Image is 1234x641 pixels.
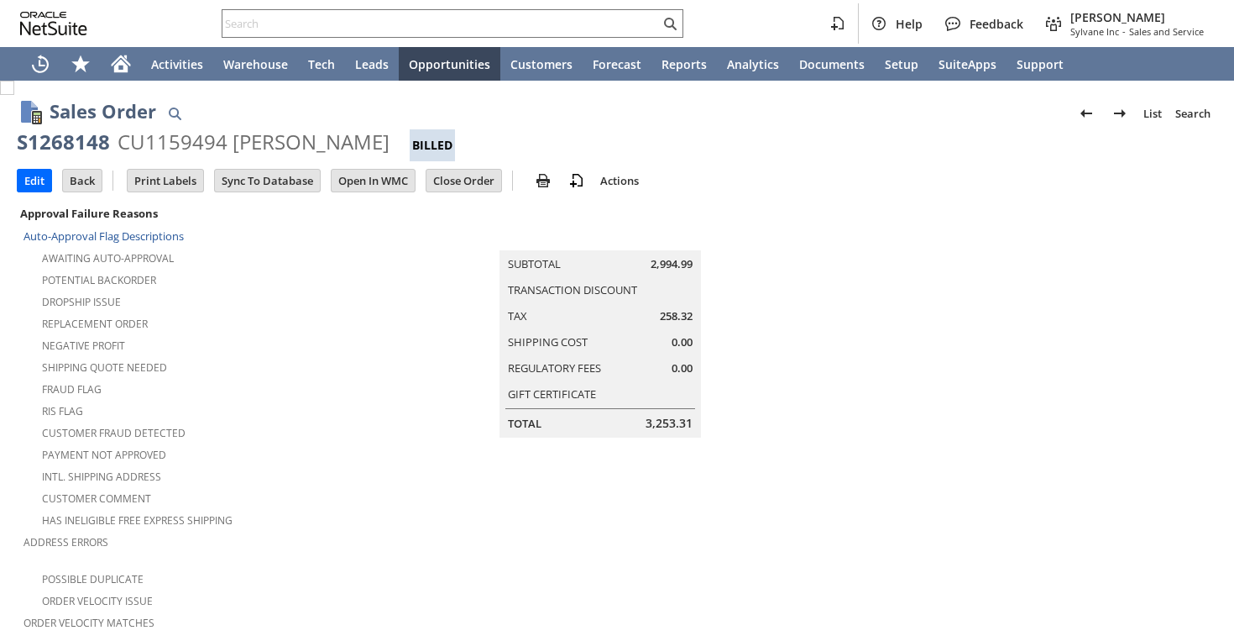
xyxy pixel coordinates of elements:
div: CU1159494 [PERSON_NAME] [118,129,390,155]
a: Payment not approved [42,448,166,462]
a: Order Velocity Matches [24,616,154,630]
h1: Sales Order [50,97,156,125]
span: Leads [355,56,389,72]
input: Open In WMC [332,170,415,192]
div: S1268148 [17,129,110,155]
input: Back [63,170,102,192]
a: Order Velocity Issue [42,594,153,608]
a: Auto-Approval Flag Descriptions [24,229,184,244]
span: Reports [661,56,707,72]
img: add-record.svg [567,171,587,191]
a: Customers [500,47,583,81]
span: Customers [510,56,573,72]
span: 0.00 [672,334,693,350]
a: Home [101,47,141,81]
span: [PERSON_NAME] [1070,9,1204,25]
a: Actions [593,173,646,188]
a: Gift Certificate [508,386,596,402]
div: Shortcuts [60,47,101,81]
input: Edit [18,170,51,192]
span: Sales and Service [1129,25,1204,38]
span: Help [896,16,923,32]
a: List [1137,100,1169,127]
a: Leads [345,47,399,81]
a: Shipping Quote Needed [42,360,167,375]
a: Potential Backorder [42,273,156,287]
span: 2,994.99 [651,256,693,272]
img: Previous [1076,103,1096,123]
a: Awaiting Auto-Approval [42,251,174,265]
a: Opportunities [399,47,500,81]
a: Analytics [717,47,789,81]
a: Search [1169,100,1217,127]
span: Analytics [727,56,779,72]
span: Warehouse [223,56,288,72]
div: Approval Failure Reasons [17,202,383,224]
a: Has Ineligible Free Express Shipping [42,513,233,528]
img: Next [1110,103,1130,123]
input: Sync To Database [215,170,320,192]
a: Tax [508,308,527,323]
a: Documents [789,47,875,81]
span: Forecast [593,56,641,72]
a: Shipping Cost [508,334,588,349]
img: print.svg [533,171,553,191]
a: Warehouse [213,47,298,81]
a: Fraud Flag [42,382,102,397]
span: Support [1017,56,1064,72]
span: Opportunities [409,56,490,72]
a: Support [1007,47,1074,81]
input: Close Order [426,170,501,192]
svg: logo [20,12,87,35]
span: Sylvane Inc [1070,25,1119,38]
div: Billed [410,129,455,161]
a: RIS flag [42,404,83,418]
span: Tech [308,56,335,72]
a: Regulatory Fees [508,360,601,376]
a: Dropship Issue [42,295,121,309]
a: Address Errors [24,535,108,549]
input: Print Labels [128,170,203,192]
a: SuiteApps [928,47,1007,81]
span: Documents [799,56,865,72]
a: Activities [141,47,213,81]
svg: Shortcuts [71,54,91,74]
span: 0.00 [672,360,693,376]
a: Possible Duplicate [42,572,144,586]
input: Search [222,13,660,34]
span: Activities [151,56,203,72]
span: 258.32 [660,308,693,324]
a: Transaction Discount [508,282,637,297]
a: Forecast [583,47,651,81]
a: Setup [875,47,928,81]
span: - [1122,25,1126,38]
a: Negative Profit [42,339,125,353]
a: Customer Fraud Detected [42,426,186,440]
a: Intl. Shipping Address [42,470,161,484]
svg: Search [660,13,680,34]
svg: Recent Records [30,54,50,74]
a: Subtotal [508,256,561,271]
svg: Home [111,54,131,74]
a: Recent Records [20,47,60,81]
img: Quick Find [165,103,185,123]
span: SuiteApps [939,56,996,72]
span: Setup [885,56,918,72]
a: Total [508,416,541,431]
span: Feedback [970,16,1023,32]
span: 3,253.31 [646,415,693,432]
a: Customer Comment [42,491,151,506]
caption: Summary [499,223,701,250]
a: Replacement Order [42,317,148,331]
a: Reports [651,47,717,81]
a: Tech [298,47,345,81]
